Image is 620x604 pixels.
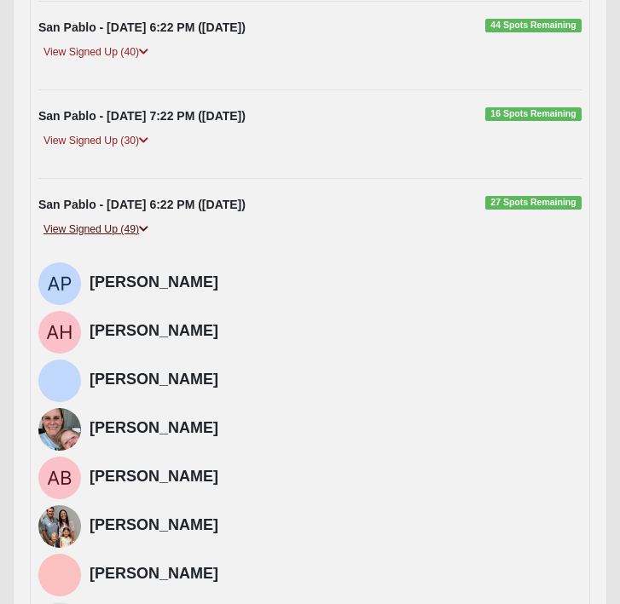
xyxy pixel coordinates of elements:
[90,419,582,438] h4: [PERSON_NAME]
[485,107,582,121] span: 16 Spots Remaining
[38,198,246,211] strong: San Pablo - [DATE] 6:22 PM ([DATE])
[90,565,582,584] h4: [PERSON_NAME]
[38,554,81,596] img: Evan Dromgoole
[485,196,582,210] span: 27 Spots Remaining
[90,371,582,389] h4: [PERSON_NAME]
[90,468,582,486] h4: [PERSON_NAME]
[38,20,246,34] strong: San Pablo - [DATE] 6:22 PM ([DATE])
[38,109,246,123] strong: San Pablo - [DATE] 7:22 PM ([DATE])
[38,43,154,61] a: View Signed Up (40)
[90,273,582,292] h4: [PERSON_NAME]
[38,408,81,451] img: Caitlin Armstrong
[38,457,81,499] img: Addy Bratton
[38,311,81,354] img: Allyson Hamrick
[38,505,81,548] img: Haley McCoy
[485,19,582,32] span: 44 Spots Remaining
[38,221,154,239] a: View Signed Up (49)
[38,262,81,305] img: Ashlyn Phillips
[38,360,81,402] img: Aaron Mobley
[90,322,582,341] h4: [PERSON_NAME]
[90,516,582,535] h4: [PERSON_NAME]
[38,132,154,150] a: View Signed Up (30)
